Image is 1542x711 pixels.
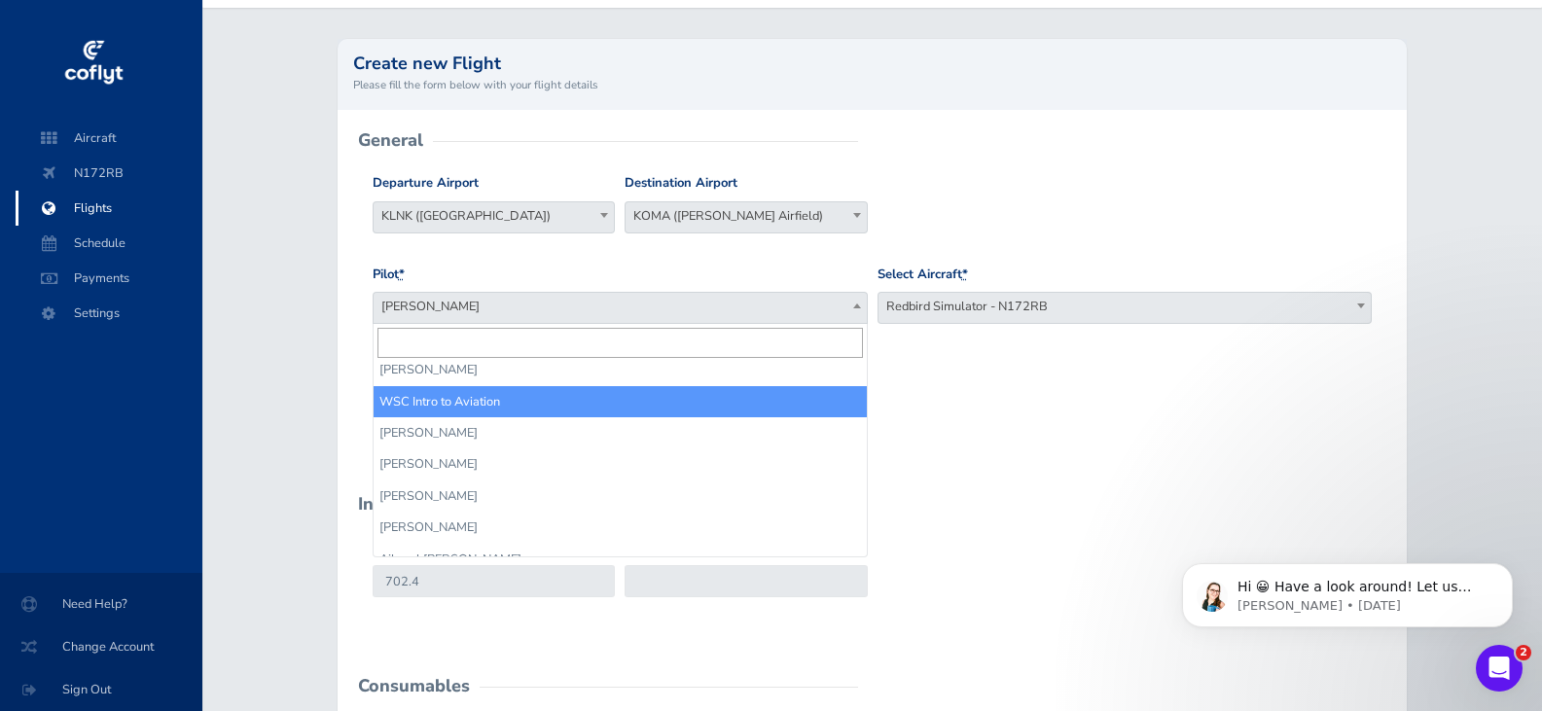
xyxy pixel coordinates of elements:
[35,121,183,156] span: Aircraft
[1153,522,1542,658] iframe: Intercom notifications message
[373,173,479,194] label: Departure Airport
[1476,645,1523,692] iframe: Intercom live chat
[353,54,1392,72] h2: Create new Flight
[879,293,1372,320] span: Redbird Simulator - N172RB
[23,587,179,622] span: Need Help?
[23,672,179,707] span: Sign Out
[61,34,126,92] img: coflyt logo
[374,544,867,575] li: Ajharul [PERSON_NAME]
[373,292,868,324] span: Paul Karr
[374,202,614,230] span: KLNK (Lincoln Airport)
[625,201,867,233] span: KOMA (Eppley Airfield)
[962,266,968,283] abbr: required
[374,512,867,543] li: [PERSON_NAME]
[35,296,183,331] span: Settings
[35,226,183,261] span: Schedule
[626,202,866,230] span: KOMA (Eppley Airfield)
[373,265,405,285] label: Pilot
[374,480,867,512] li: [PERSON_NAME]
[35,191,183,226] span: Flights
[374,417,867,448] li: [PERSON_NAME]
[878,265,968,285] label: Select Aircraft
[878,292,1373,324] span: Redbird Simulator - N172RB
[353,76,1392,93] small: Please fill the form below with your flight details
[374,354,867,385] li: [PERSON_NAME]
[373,201,615,233] span: KLNK (Lincoln Airport)
[23,629,179,664] span: Change Account
[358,131,423,149] h2: General
[1516,645,1531,660] span: 2
[358,495,432,513] h2: Intervals
[374,386,867,417] li: WSC Intro to Aviation
[35,261,183,296] span: Payments
[625,173,737,194] label: Destination Airport
[358,677,470,694] h2: Consumables
[374,293,867,320] span: Paul Karr
[374,448,867,480] li: [PERSON_NAME]
[35,156,183,191] span: N172RB
[399,266,405,283] abbr: required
